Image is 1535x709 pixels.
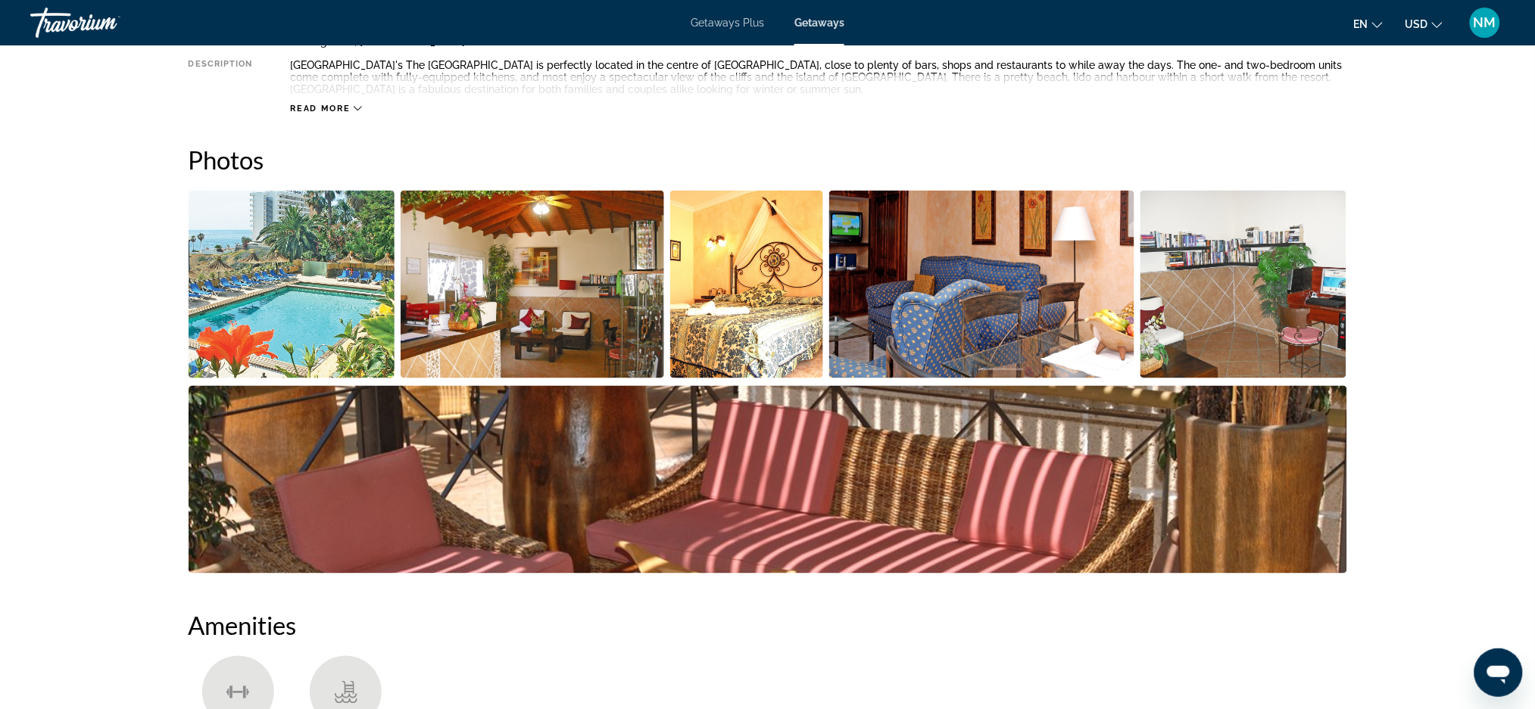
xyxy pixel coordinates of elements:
[1406,18,1428,30] span: USD
[670,190,824,379] button: Open full-screen image slider
[189,611,1347,641] h2: Amenities
[30,3,182,42] a: Travorium
[1406,13,1443,35] button: Change currency
[189,385,1347,574] button: Open full-screen image slider
[1354,13,1383,35] button: Change language
[1140,190,1347,379] button: Open full-screen image slider
[829,190,1134,379] button: Open full-screen image slider
[794,17,844,29] a: Getaways
[1465,7,1505,39] button: User Menu
[189,59,253,95] div: Description
[401,190,664,379] button: Open full-screen image slider
[291,103,363,114] button: Read more
[189,145,1347,175] h2: Photos
[1474,648,1523,697] iframe: Кнопка запуска окна обмена сообщениями
[1474,15,1496,30] span: NM
[1354,18,1368,30] span: en
[291,104,351,114] span: Read more
[691,17,764,29] a: Getaways Plus
[291,59,1347,95] div: [GEOGRAPHIC_DATA]'s The [GEOGRAPHIC_DATA] is perfectly located in the centre of [GEOGRAPHIC_DATA]...
[189,190,395,379] button: Open full-screen image slider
